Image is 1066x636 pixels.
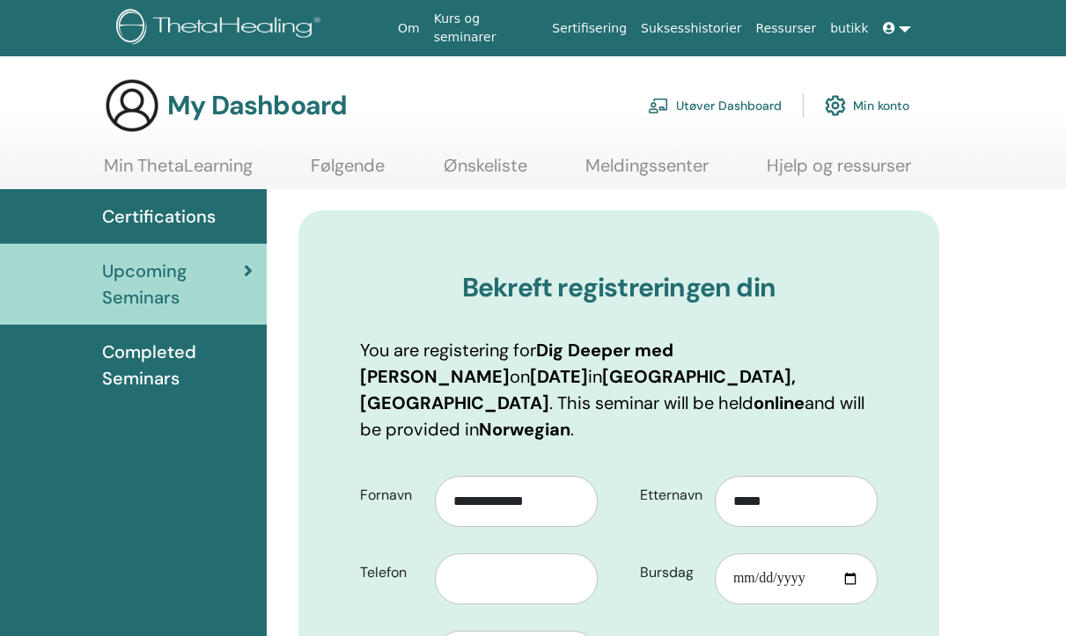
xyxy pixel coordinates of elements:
[444,155,527,189] a: Ønskeliste
[427,3,546,54] a: Kurs og seminarer
[360,337,878,442] p: You are registering for on in . This seminar will be held and will be provided in .
[167,90,347,121] h3: My Dashboard
[754,391,805,414] b: online
[104,77,160,134] img: generic-user-icon.jpg
[391,12,427,45] a: Om
[585,155,709,189] a: Meldingssenter
[347,479,435,512] label: Fornavn
[360,272,878,303] h3: Bekreft registreringen din
[102,203,216,230] span: Certifications
[116,9,327,48] img: logo.png
[648,86,782,125] a: Utøver Dashboard
[648,98,669,113] img: chalkboard-teacher.svg
[749,12,824,45] a: Ressurser
[530,365,588,388] b: [DATE]
[634,12,749,45] a: Suksesshistorier
[102,339,253,391] span: Completed Seminars
[627,479,715,512] label: Etternavn
[545,12,634,45] a: Sertifisering
[102,258,244,311] span: Upcoming Seminars
[825,86,909,125] a: Min konto
[311,155,385,189] a: Følgende
[767,155,911,189] a: Hjelp og ressurser
[823,12,875,45] a: butikk
[627,556,715,589] label: Bursdag
[347,556,435,589] label: Telefon
[104,155,253,189] a: Min ThetaLearning
[479,418,570,441] b: Norwegian
[825,91,846,121] img: cog.svg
